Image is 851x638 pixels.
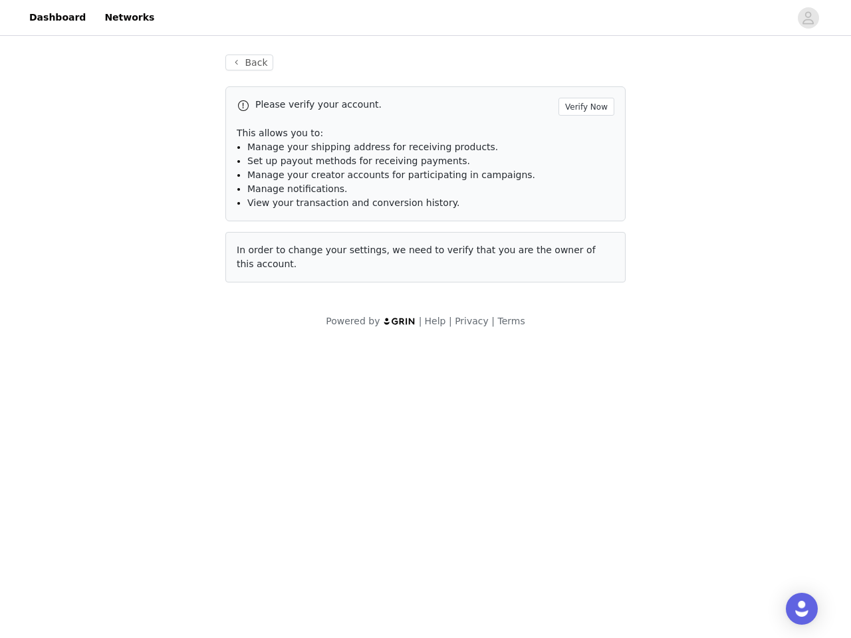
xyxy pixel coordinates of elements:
[786,593,818,625] div: Open Intercom Messenger
[237,245,596,269] span: In order to change your settings, we need to verify that you are the owner of this account.
[455,316,489,326] a: Privacy
[225,54,273,70] button: Back
[237,126,614,140] p: This allows you to:
[255,98,553,112] p: Please verify your account.
[326,316,380,326] span: Powered by
[449,316,452,326] span: |
[491,316,495,326] span: |
[247,197,459,208] span: View your transaction and conversion history.
[383,317,416,326] img: logo
[21,3,94,33] a: Dashboard
[247,142,498,152] span: Manage your shipping address for receiving products.
[247,156,470,166] span: Set up payout methods for receiving payments.
[247,183,348,194] span: Manage notifications.
[425,316,446,326] a: Help
[247,169,535,180] span: Manage your creator accounts for participating in campaigns.
[96,3,162,33] a: Networks
[419,316,422,326] span: |
[802,7,814,29] div: avatar
[497,316,525,326] a: Terms
[558,98,614,116] button: Verify Now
